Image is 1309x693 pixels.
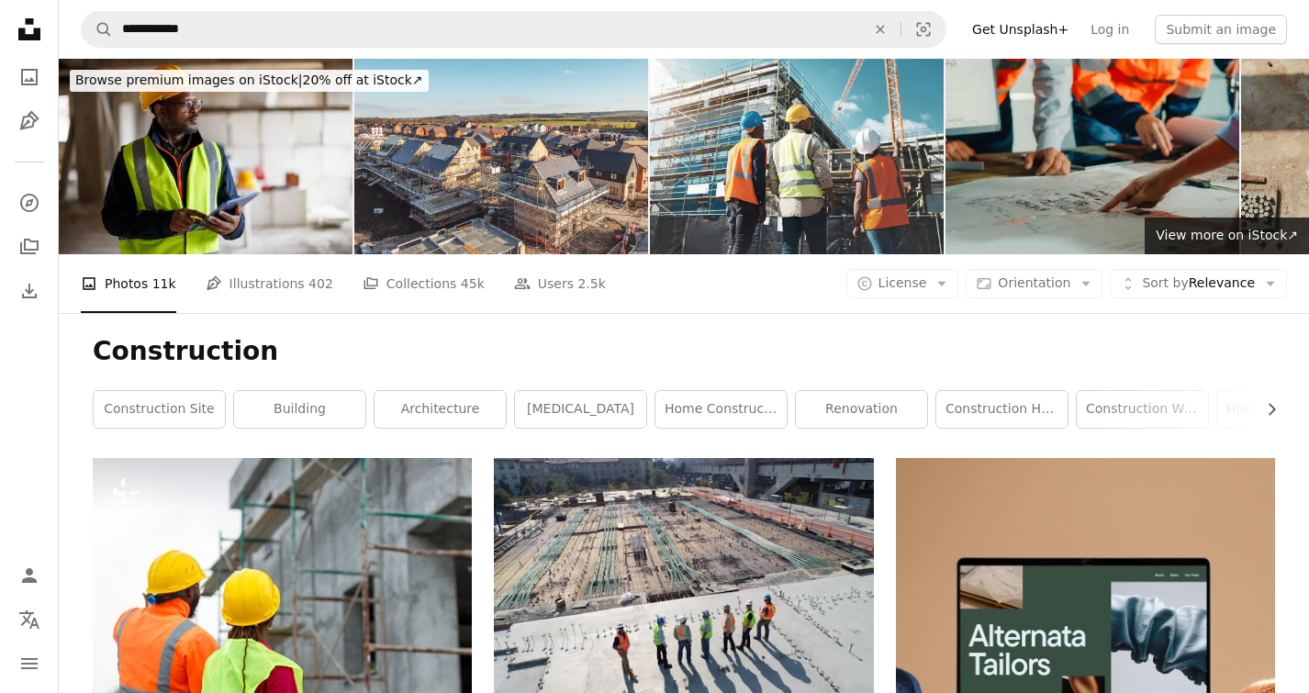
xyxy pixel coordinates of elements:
button: Visual search [901,12,945,47]
a: Explore [11,184,48,221]
a: [MEDICAL_DATA] [515,391,646,428]
button: Orientation [966,269,1102,298]
a: construction site [94,391,225,428]
span: 402 [308,274,333,294]
a: Illustrations [11,103,48,140]
form: Find visuals sitewide [81,11,946,48]
button: Language [11,601,48,638]
a: Log in [1080,15,1140,44]
img: Delivering quality construction for a quality lifestyle [650,59,944,254]
a: Illustrations 402 [206,254,333,313]
span: View more on iStock ↗ [1156,228,1298,242]
button: License [846,269,959,298]
span: License [878,275,927,290]
span: Orientation [998,275,1070,290]
button: Menu [11,645,48,682]
button: scroll list to the right [1255,391,1275,428]
span: 2.5k [577,274,605,294]
a: Users 2.5k [514,254,606,313]
span: 45k [461,274,485,294]
img: Portrait of male engineer with hardhat using digital tablet while working on construction site [59,59,352,254]
a: Log in / Sign up [11,557,48,594]
a: home construction [655,391,787,428]
img: Closeup of team of industrial engineers meeting analyze machinery blueprints consult project on t... [945,59,1239,254]
a: Photos [11,59,48,95]
a: Get Unsplash+ [961,15,1080,44]
a: Collections 45k [363,254,485,313]
button: Clear [860,12,901,47]
a: renovation [796,391,927,428]
img: Kingsgrove Housing Development, Wantage, OXFORDSHIRE. February 2021 [354,59,648,254]
a: architecture [375,391,506,428]
a: a couple of construction workers standing next to each other [93,576,472,592]
a: construction house [936,391,1068,428]
span: Sort by [1142,275,1188,290]
a: Browse premium images on iStock|20% off at iStock↗ [59,59,440,103]
a: View more on iStock↗ [1145,218,1309,254]
a: seven construction workers standing on white field [494,576,873,592]
a: construction workers [1077,391,1208,428]
span: Browse premium images on iStock | [75,73,302,87]
span: Relevance [1142,274,1255,293]
span: 20% off at iStock ↗ [75,73,423,87]
button: Sort byRelevance [1110,269,1287,298]
a: building [234,391,365,428]
button: Search Unsplash [82,12,113,47]
a: Download History [11,273,48,309]
a: Collections [11,229,48,265]
h1: Construction [93,335,1275,368]
button: Submit an image [1155,15,1287,44]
